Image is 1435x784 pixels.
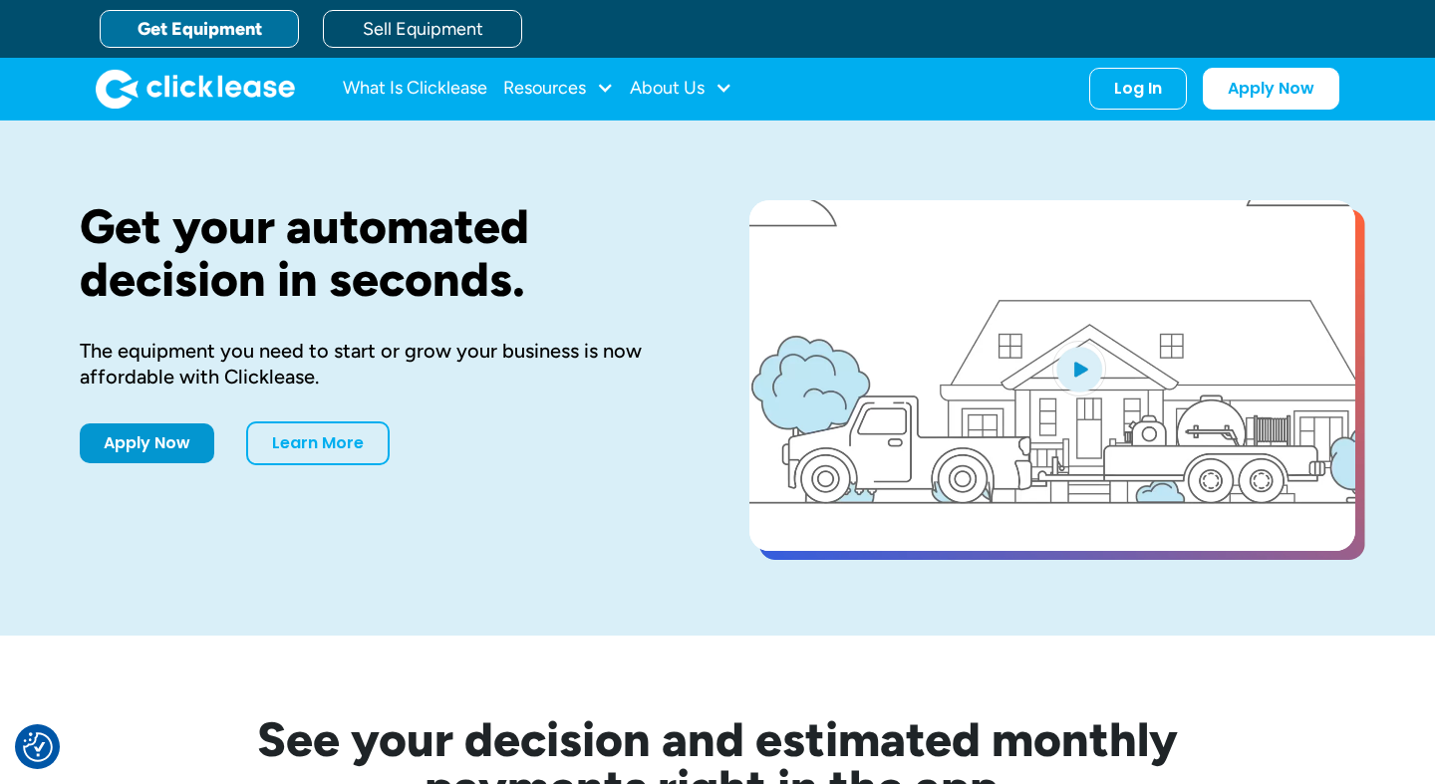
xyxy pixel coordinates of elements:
a: home [96,69,295,109]
div: Log In [1114,79,1162,99]
div: The equipment you need to start or grow your business is now affordable with Clicklease. [80,338,686,390]
button: Consent Preferences [23,732,53,762]
a: Get Equipment [100,10,299,48]
a: open lightbox [749,200,1355,551]
div: Resources [503,69,614,109]
a: Apply Now [80,423,214,463]
a: What Is Clicklease [343,69,487,109]
img: Revisit consent button [23,732,53,762]
div: About Us [630,69,732,109]
a: Apply Now [1203,68,1339,110]
img: Clicklease logo [96,69,295,109]
img: Blue play button logo on a light blue circular background [1052,341,1106,396]
a: Sell Equipment [323,10,522,48]
h1: Get your automated decision in seconds. [80,200,686,306]
a: Learn More [246,421,390,465]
